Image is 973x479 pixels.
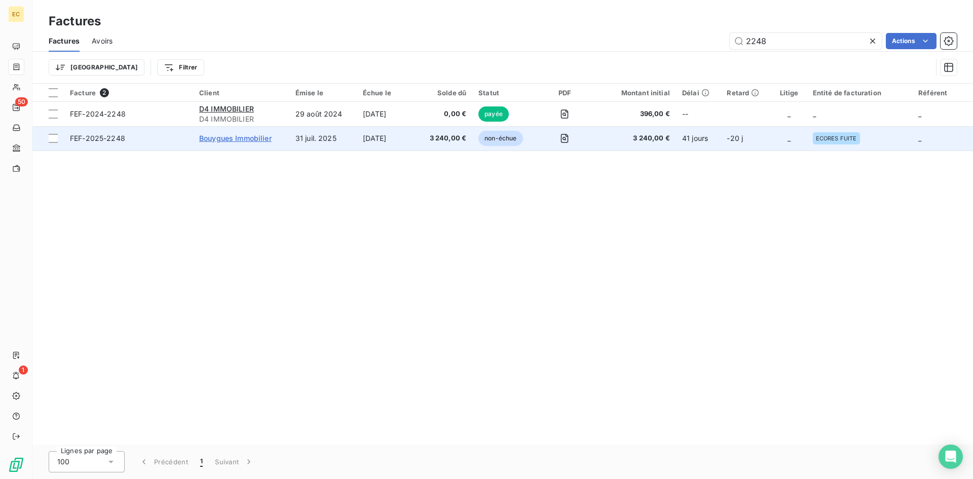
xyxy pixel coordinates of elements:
div: Montant initial [599,89,670,97]
button: Filtrer [157,59,204,76]
img: Logo LeanPay [8,457,24,473]
td: 29 août 2024 [289,102,357,126]
span: non-échue [478,131,522,146]
span: -20 j [727,134,743,142]
span: Bouygues Immobilier [199,134,272,142]
span: D4 IMMOBILIER [199,114,283,124]
div: Statut [478,89,531,97]
span: 1 [200,457,203,467]
td: 31 juil. 2025 [289,126,357,151]
div: Délai [682,89,715,97]
span: 1 [19,365,28,375]
div: Entité de facturation [813,89,906,97]
span: ECORES FUITE [816,135,857,141]
div: Référent [918,89,967,97]
button: [GEOGRAPHIC_DATA] [49,59,144,76]
span: _ [788,134,791,142]
span: FEF-2024-2248 [70,109,126,118]
div: Échue le [363,89,411,97]
span: 50 [15,97,28,106]
button: Suivant [209,451,260,472]
span: payée [478,106,509,122]
td: 41 jours [676,126,721,151]
div: Client [199,89,283,97]
span: Factures [49,36,80,46]
span: Avoirs [92,36,113,46]
h3: Factures [49,12,101,30]
div: EC [8,6,24,22]
span: Facture [70,89,96,97]
span: 3 240,00 € [599,133,670,143]
span: 2 [100,88,109,97]
span: 100 [57,457,69,467]
button: Actions [886,33,937,49]
td: [DATE] [357,126,417,151]
div: Solde dû [423,89,466,97]
span: _ [813,109,816,118]
span: D4 IMMOBILIER [199,104,254,113]
div: PDF [543,89,587,97]
span: 396,00 € [599,109,670,119]
span: 0,00 € [423,109,466,119]
div: Retard [727,89,765,97]
button: Précédent [133,451,194,472]
div: Litige [777,89,800,97]
input: Rechercher [730,33,882,49]
td: [DATE] [357,102,417,126]
span: _ [918,134,921,142]
button: 1 [194,451,209,472]
span: _ [788,109,791,118]
div: Émise le [295,89,351,97]
td: -- [676,102,721,126]
span: _ [918,109,921,118]
span: 3 240,00 € [423,133,466,143]
span: FEF-2025-2248 [70,134,125,142]
div: Open Intercom Messenger [939,445,963,469]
